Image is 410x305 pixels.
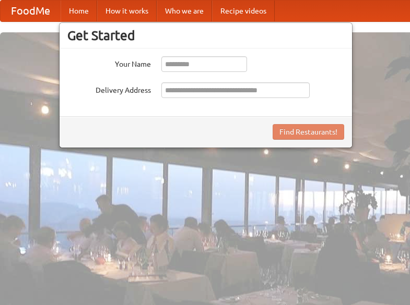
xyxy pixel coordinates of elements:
[212,1,275,21] a: Recipe videos
[157,1,212,21] a: Who we are
[97,1,157,21] a: How it works
[273,124,344,140] button: Find Restaurants!
[67,28,344,43] h3: Get Started
[67,82,151,95] label: Delivery Address
[1,1,61,21] a: FoodMe
[67,56,151,69] label: Your Name
[61,1,97,21] a: Home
